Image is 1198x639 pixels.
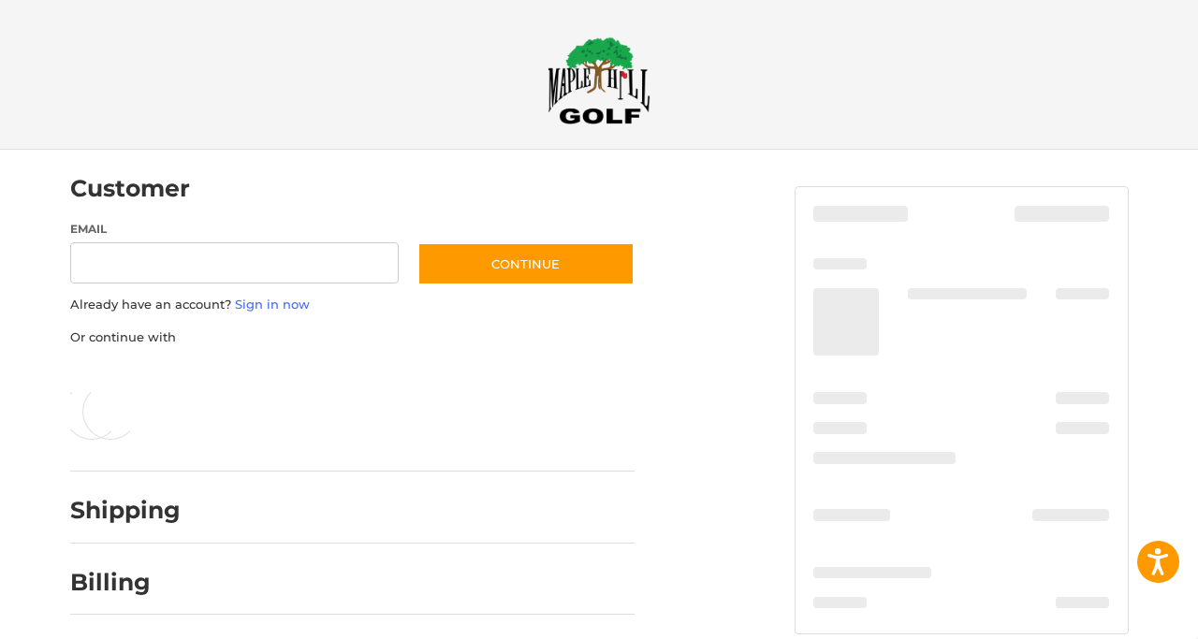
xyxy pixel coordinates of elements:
h2: Shipping [70,496,181,525]
button: Continue [417,242,635,285]
h2: Customer [70,174,190,203]
img: Maple Hill Golf [548,36,650,124]
label: Email [70,221,400,238]
p: Or continue with [70,328,635,347]
p: Already have an account? [70,296,635,314]
h2: Billing [70,568,180,597]
a: Sign in now [235,297,310,312]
